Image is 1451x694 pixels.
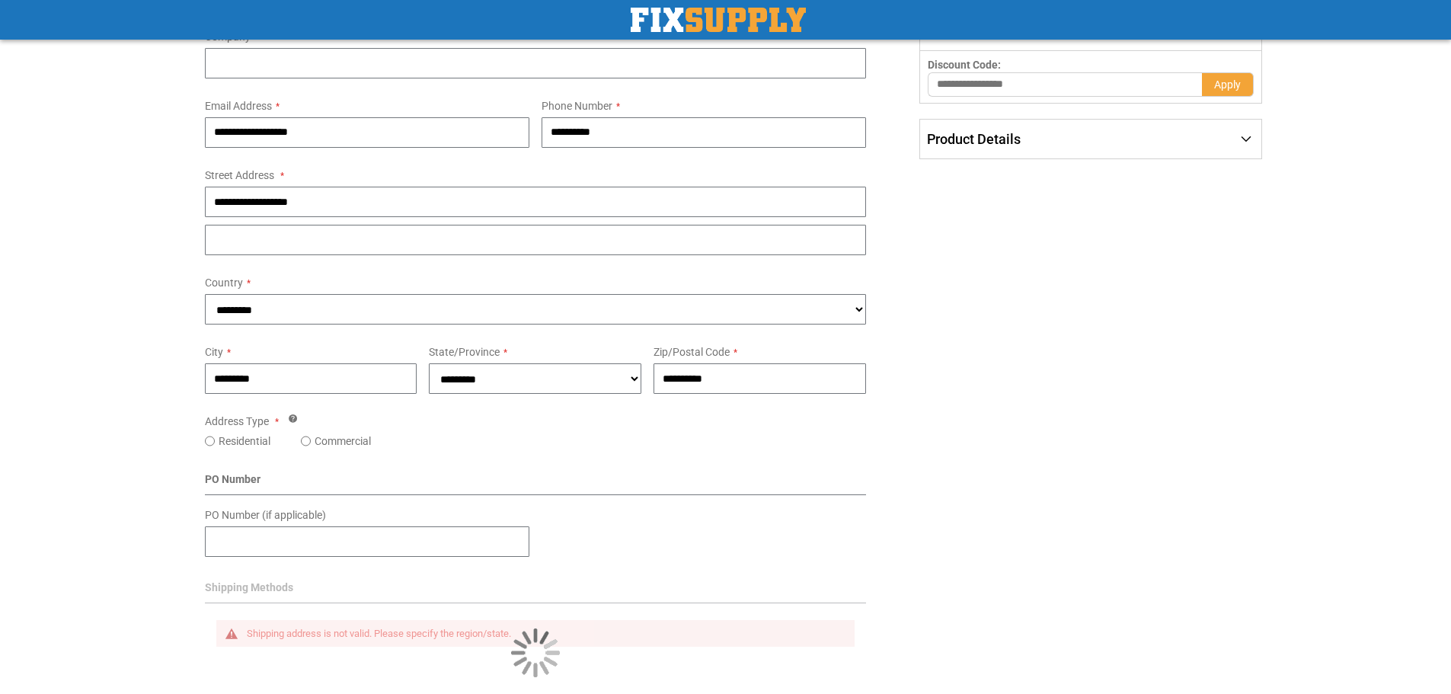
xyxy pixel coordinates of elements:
[1214,78,1241,91] span: Apply
[542,100,612,112] span: Phone Number
[205,100,272,112] span: Email Address
[928,59,1001,71] span: Discount Code:
[205,169,274,181] span: Street Address
[219,433,270,449] label: Residential
[205,277,243,289] span: Country
[927,131,1021,147] span: Product Details
[1202,72,1254,97] button: Apply
[205,509,326,521] span: PO Number (if applicable)
[205,472,867,495] div: PO Number
[631,8,806,32] a: store logo
[205,346,223,358] span: City
[631,8,806,32] img: Fix Industrial Supply
[205,30,251,43] span: Company
[511,628,560,677] img: Loading...
[654,346,730,358] span: Zip/Postal Code
[315,433,371,449] label: Commercial
[205,415,269,427] span: Address Type
[429,346,500,358] span: State/Province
